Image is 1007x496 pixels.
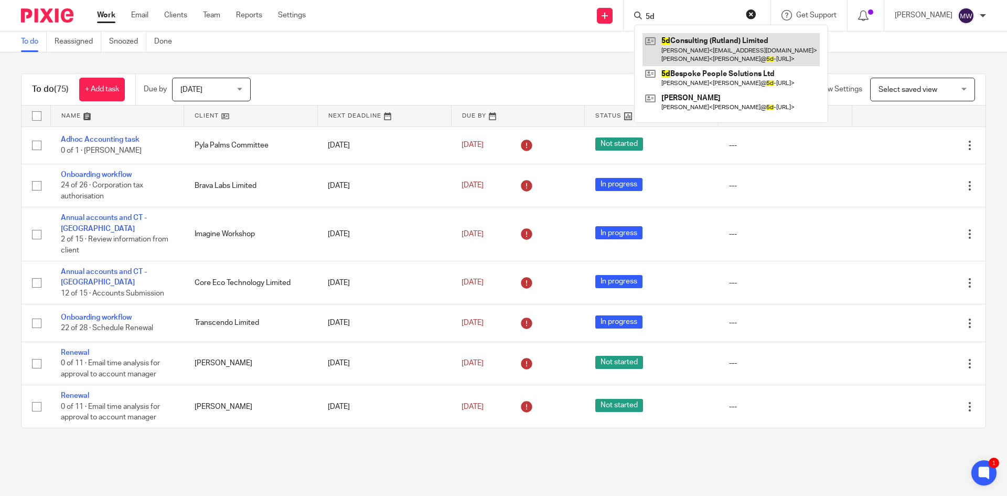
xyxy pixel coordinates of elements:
span: [DATE] [462,182,484,189]
a: Reports [236,10,262,20]
span: In progress [595,226,642,239]
a: Onboarding workflow [61,314,132,321]
td: [PERSON_NAME] [184,342,318,385]
a: Renewal [61,392,89,399]
span: Get Support [796,12,837,19]
a: Annual accounts and CT - [GEOGRAPHIC_DATA] [61,214,147,232]
span: [DATE] [462,142,484,149]
span: Not started [595,138,643,151]
p: [PERSON_NAME] [895,10,952,20]
button: Clear [746,9,756,19]
span: 24 of 26 · Corporation tax authorisation [61,182,143,200]
a: Team [203,10,220,20]
div: --- [729,229,842,239]
a: Renewal [61,349,89,356]
p: Due by [144,84,167,94]
td: [DATE] [317,385,451,428]
span: Not started [595,399,643,412]
td: [DATE] [317,261,451,304]
span: 22 of 28 · Schedule Renewal [61,325,153,332]
span: 12 of 15 · Accounts Submission [61,290,164,297]
span: [DATE] [462,230,484,238]
div: 1 [989,458,999,468]
span: 2 of 15 · Review information from client [61,236,168,254]
td: [DATE] [317,164,451,207]
span: In progress [595,315,642,329]
a: Done [154,31,180,52]
span: In progress [595,178,642,191]
a: Onboarding workflow [61,171,132,178]
span: 0 of 1 · [PERSON_NAME] [61,147,142,154]
td: Pyla Palms Committee [184,126,318,164]
span: [DATE] [462,319,484,326]
img: svg%3E [958,7,974,24]
td: [DATE] [317,342,451,385]
a: Settings [278,10,306,20]
td: [DATE] [317,304,451,342]
a: Email [131,10,148,20]
input: Search [645,13,739,22]
td: [DATE] [317,207,451,261]
td: [DATE] [317,126,451,164]
td: Brava Labs Limited [184,164,318,207]
span: (75) [54,85,69,93]
img: Pixie [21,8,73,23]
a: Snoozed [109,31,146,52]
td: Imagine Workshop [184,207,318,261]
span: 0 of 11 · Email time analysis for approval to account manager [61,360,160,378]
span: [DATE] [462,360,484,367]
a: Adhoc Accounting task [61,136,140,143]
span: [DATE] [180,86,202,93]
div: --- [729,358,842,368]
a: Clients [164,10,187,20]
a: Work [97,10,115,20]
td: [PERSON_NAME] [184,385,318,428]
td: Transcendo Limited [184,304,318,342]
a: + Add task [79,78,125,101]
a: To do [21,31,47,52]
span: View Settings [817,86,862,93]
a: Reassigned [55,31,101,52]
span: Select saved view [879,86,937,93]
div: --- [729,318,842,328]
div: --- [729,181,842,191]
span: [DATE] [462,279,484,287]
td: Core Eco Technology Limited [184,261,318,304]
h1: To do [32,84,69,95]
span: Not started [595,356,643,369]
div: --- [729,278,842,288]
div: --- [729,140,842,151]
span: [DATE] [462,403,484,410]
div: --- [729,402,842,412]
a: Annual accounts and CT - [GEOGRAPHIC_DATA] [61,268,147,286]
span: 0 of 11 · Email time analysis for approval to account manager [61,403,160,421]
span: In progress [595,275,642,288]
